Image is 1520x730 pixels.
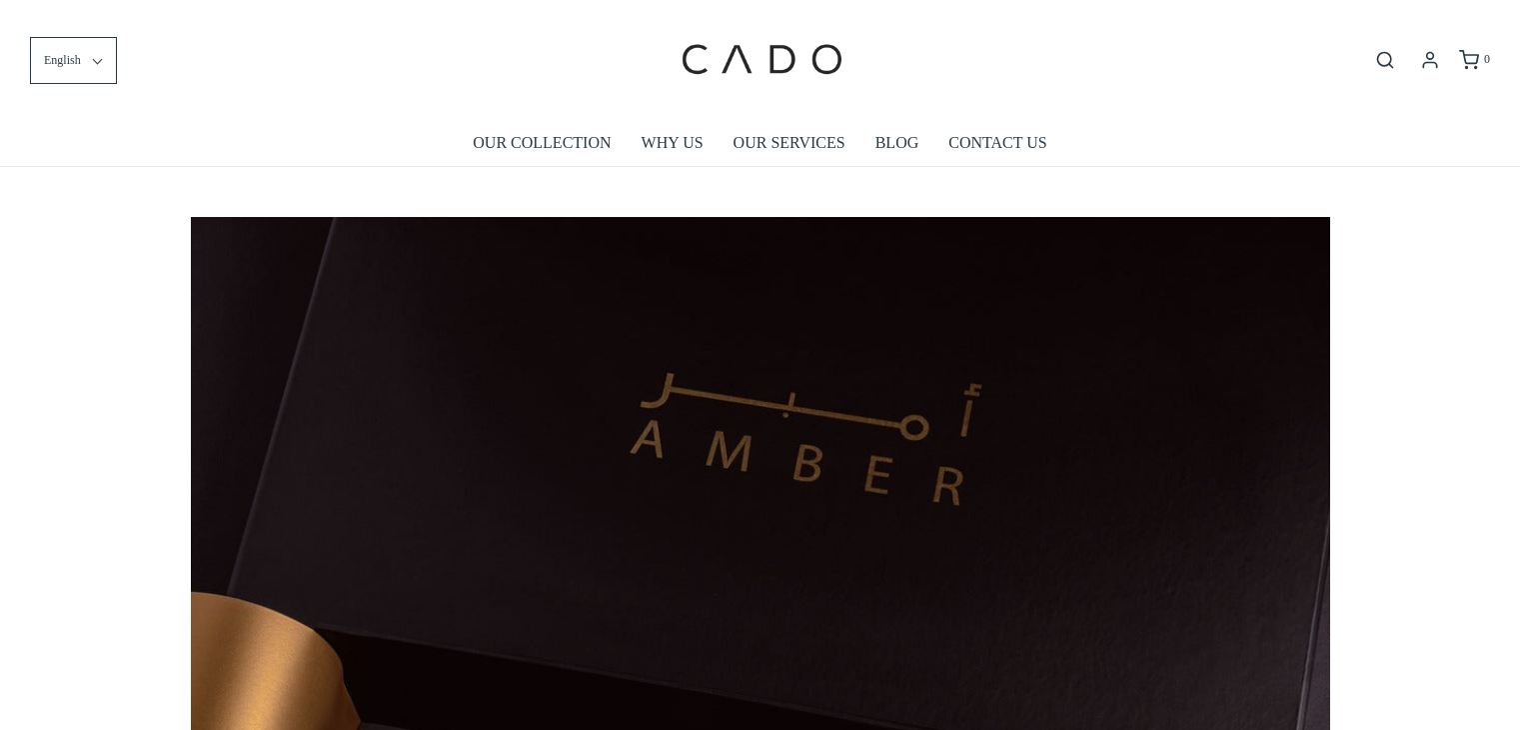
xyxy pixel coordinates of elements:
[676,15,845,105] img: cadogifting
[642,120,704,166] a: WHY US
[30,37,117,84] button: English
[948,120,1046,166] a: CONTACT US
[734,120,845,166] a: OUR SERVICES
[44,51,81,70] span: English
[473,120,611,166] a: OUR COLLECTION
[1367,49,1403,71] button: Open search bar
[875,120,919,166] a: BLOG
[1457,50,1490,70] a: 0
[1484,52,1490,66] span: 0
